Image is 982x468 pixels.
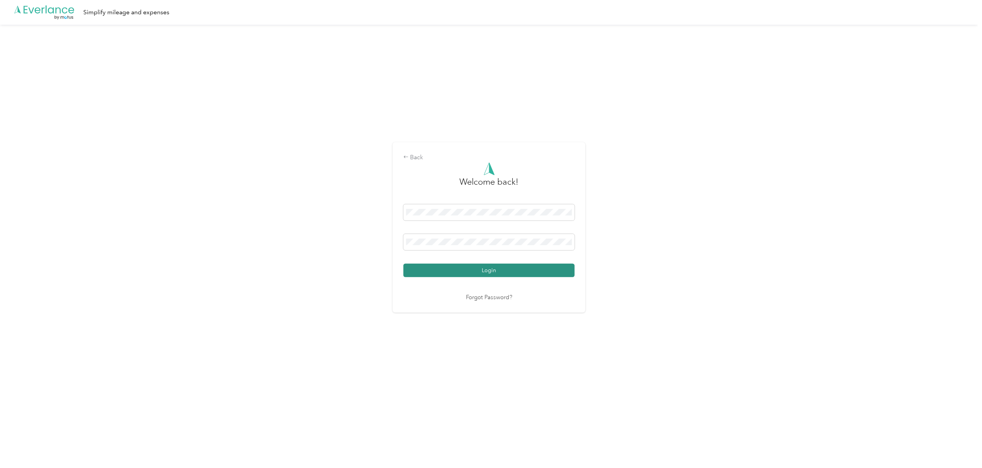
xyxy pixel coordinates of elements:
iframe: Everlance-gr Chat Button Frame [939,425,982,468]
div: Simplify mileage and expenses [83,8,169,17]
div: Back [403,153,575,162]
h3: greeting [460,175,519,196]
button: Login [403,264,575,277]
a: Forgot Password? [466,293,512,302]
